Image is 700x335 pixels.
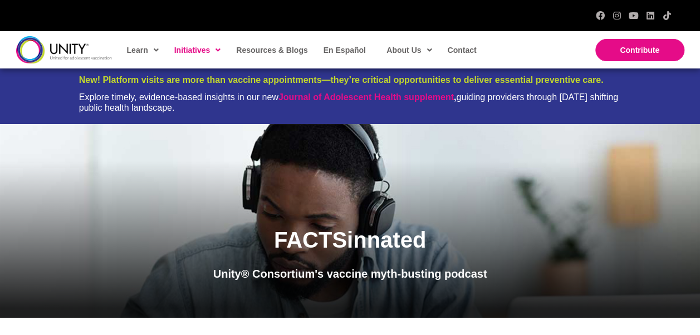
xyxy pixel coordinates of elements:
span: Resources & Blogs [236,46,307,55]
a: Facebook [596,11,605,20]
span: Initiatives [174,42,221,58]
a: Resources & Blogs [231,37,312,63]
a: Instagram [613,11,621,20]
p: Unity® Consortium's vaccine myth-busting podcast [120,264,580,284]
span: En Español [324,46,366,55]
span: Contact [447,46,476,55]
a: En Español [318,37,370,63]
span: Learn [127,42,159,58]
a: LinkedIn [646,11,655,20]
span: Contribute [620,46,659,55]
span: FACTSinnated [274,228,426,252]
a: TikTok [663,11,672,20]
div: Explore timely, evidence-based insights in our new guiding providers through [DATE] shifting publ... [79,92,621,113]
span: About Us [386,42,432,58]
a: Contact [442,37,481,63]
a: About Us [381,37,436,63]
a: Contribute [595,39,684,61]
a: Journal of Adolescent Health supplement [278,92,454,102]
a: YouTube [629,11,638,20]
span: New! Platform visits are more than vaccine appointments—they’re critical opportunities to deliver... [79,75,604,85]
img: unity-logo-dark [16,36,112,63]
strong: , [278,92,456,102]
